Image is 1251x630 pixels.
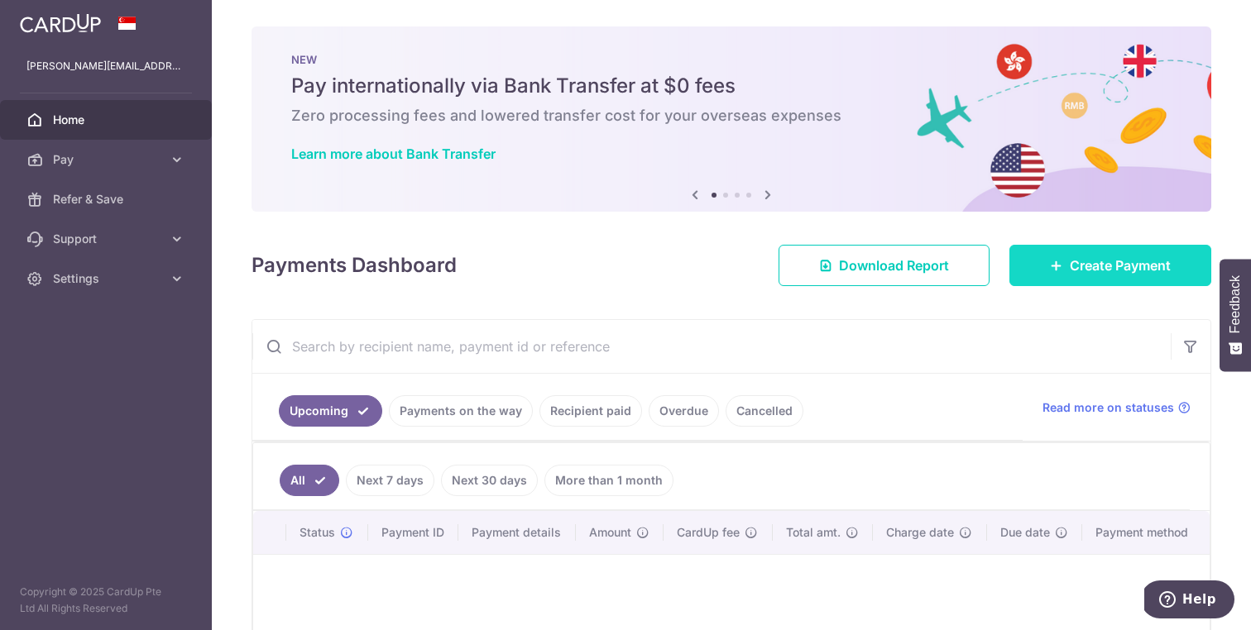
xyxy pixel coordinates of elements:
a: Recipient paid [539,395,642,427]
p: [PERSON_NAME][EMAIL_ADDRESS][DOMAIN_NAME] [26,58,185,74]
span: Settings [53,270,162,287]
a: Learn more about Bank Transfer [291,146,496,162]
span: Download Report [839,255,949,275]
span: Charge date [886,524,954,541]
p: NEW [291,53,1172,66]
a: Overdue [649,395,719,427]
a: Payments on the way [389,395,533,427]
span: Pay [53,151,162,168]
a: More than 1 month [544,465,673,496]
th: Payment details [458,511,576,554]
span: Feedback [1228,275,1243,333]
span: Read more on statuses [1042,399,1174,416]
a: All [280,465,339,496]
span: Create Payment [1070,255,1171,275]
button: Feedback - Show survey [1220,259,1251,371]
a: Upcoming [279,395,382,427]
h6: Zero processing fees and lowered transfer cost for your overseas expenses [291,106,1172,126]
span: CardUp fee [677,524,740,541]
span: Home [53,112,162,128]
span: Refer & Save [53,191,162,208]
input: Search by recipient name, payment id or reference [252,320,1171,373]
th: Payment method [1082,511,1210,554]
h4: Payments Dashboard [252,251,457,280]
span: Due date [1000,524,1050,541]
a: Create Payment [1009,245,1211,286]
h5: Pay internationally via Bank Transfer at $0 fees [291,73,1172,99]
span: Total amt. [786,524,841,541]
img: CardUp [20,13,101,33]
a: Cancelled [726,395,803,427]
iframe: Opens a widget where you can find more information [1144,580,1234,622]
span: Amount [589,524,631,541]
img: Bank transfer banner [252,26,1211,212]
span: Support [53,231,162,247]
a: Download Report [779,245,990,286]
span: Status [300,524,335,541]
a: Next 30 days [441,465,538,496]
a: Next 7 days [346,465,434,496]
th: Payment ID [368,511,458,554]
a: Read more on statuses [1042,399,1191,416]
